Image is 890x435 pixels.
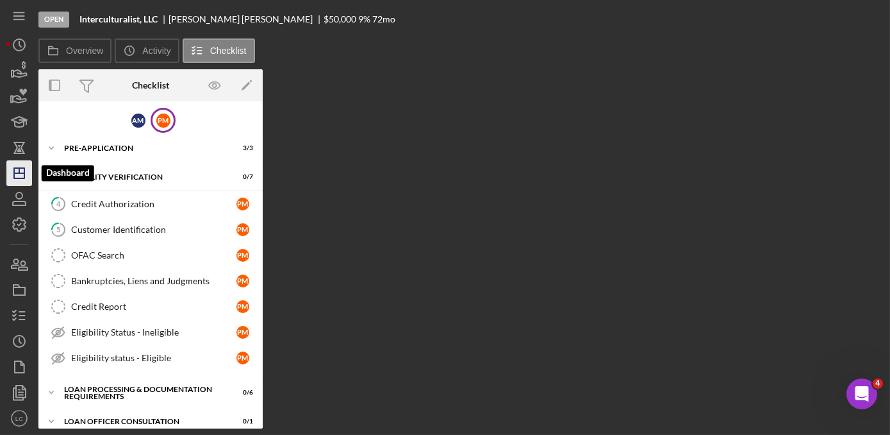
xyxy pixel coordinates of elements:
[28,336,57,345] span: Home
[45,345,256,371] a: Eligibility status - EligiblePM
[56,200,61,208] tspan: 4
[19,233,238,257] div: Update Permissions Settings
[236,275,249,287] div: P M
[71,199,236,209] div: Credit Authorization
[66,46,103,56] label: Overview
[26,185,104,198] span: Search for help
[71,327,236,337] div: Eligibility Status - Ineligible
[115,38,179,63] button: Activity
[183,38,255,63] button: Checklist
[203,336,224,345] span: Help
[230,418,253,425] div: 0 / 1
[85,304,170,355] button: Messages
[106,336,151,345] span: Messages
[161,21,187,46] img: Profile image for Christina
[19,178,238,204] button: Search for help
[6,405,32,431] button: LC
[132,80,169,90] div: Checklist
[324,13,356,24] span: $50,000
[71,250,236,260] div: OFAC Search
[169,14,324,24] div: [PERSON_NAME] [PERSON_NAME]
[19,280,238,304] div: How to Create a Test Project
[26,286,215,299] div: How to Create a Test Project
[230,144,253,152] div: 3 / 3
[236,223,249,236] div: P M
[64,386,221,400] div: Loan Processing & Documentation Requirements
[156,114,170,128] div: P M
[19,257,238,280] div: Archive a Project
[45,320,256,345] a: Eligibility Status - IneligiblePM
[873,379,883,389] span: 4
[64,418,221,425] div: Loan Officer Consultation
[236,352,249,364] div: P M
[171,304,256,355] button: Help
[372,14,395,24] div: 72 mo
[71,225,236,235] div: Customer Identification
[846,379,877,409] iframe: Intercom live chat
[26,214,215,228] div: Pipeline and Forecast View
[45,268,256,294] a: Bankruptcies, Liens and JudgmentsPM
[26,238,215,252] div: Update Permissions Settings
[230,173,253,181] div: 0 / 7
[38,12,69,28] div: Open
[71,353,236,363] div: Eligibility status - Eligible
[210,46,247,56] label: Checklist
[142,46,170,56] label: Activity
[45,217,256,243] a: 5Customer IdentificationPM
[131,114,145,128] div: A M
[236,198,249,210] div: P M
[71,302,236,312] div: Credit Report
[38,38,111,63] button: Overview
[26,24,46,45] img: logo
[45,294,256,320] a: Credit ReportPM
[45,243,256,268] a: OFAC SearchPM
[71,276,236,286] div: Bankruptcies, Liens and Judgments
[64,173,221,181] div: Eligibility Verification
[26,135,231,157] p: How can we help?
[79,14,158,24] b: Interculturalist, LLC
[358,14,370,24] div: 9 %
[236,249,249,262] div: P M
[56,225,60,234] tspan: 5
[230,389,253,397] div: 0 / 6
[186,21,211,46] img: Profile image for Allison
[236,326,249,339] div: P M
[236,300,249,313] div: P M
[220,21,243,44] div: Close
[19,209,238,233] div: Pipeline and Forecast View
[26,91,231,135] p: Hi [PERSON_NAME] 👋
[26,262,215,275] div: Archive a Project
[45,191,256,217] a: 4Credit AuthorizationPM
[15,415,23,422] text: LC
[64,144,221,152] div: Pre-Application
